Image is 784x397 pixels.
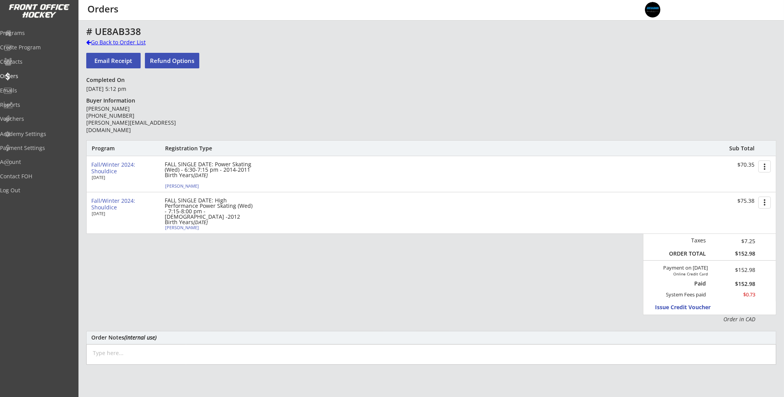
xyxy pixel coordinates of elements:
button: Refund Options [145,53,199,68]
button: more_vert [758,160,771,172]
div: Completed On [86,77,128,84]
div: Fall/Winter 2024: Shouldice [91,162,159,175]
button: Issue Credit Voucher [655,302,727,313]
div: Order in CAD [666,315,755,323]
div: Sub Total [721,145,754,152]
div: System Fees paid [659,291,706,298]
div: $75.38 [706,198,754,204]
div: $0.73 [711,291,755,298]
div: # UE8AB338 [86,27,458,36]
button: more_vert [758,197,771,209]
div: $152.98 [711,281,755,287]
div: [DATE] [92,211,154,216]
div: Fall/Winter 2024: Shouldice [91,198,159,211]
div: Taxes [666,237,706,244]
div: $7.25 [711,237,755,245]
div: Program [92,145,134,152]
div: FALL SINGLE DATE: High Performance Power Skating (Wed) - 7:15-8:00 pm - [DEMOGRAPHIC_DATA] -2012 ... [165,198,254,225]
em: [DATE] [193,219,208,226]
div: $70.35 [706,162,754,168]
div: $152.98 [718,267,755,273]
div: [DATE] 5:12 pm [86,85,199,93]
div: Paid [670,280,706,287]
div: Payment on [DATE] [646,265,708,271]
div: [PERSON_NAME] [165,184,252,188]
em: [DATE] [193,172,208,179]
div: Registration Type [165,145,254,152]
div: Go Back to Order List [86,38,166,46]
div: [PERSON_NAME] [PHONE_NUMBER] [PERSON_NAME][EMAIL_ADDRESS][DOMAIN_NAME] [86,105,199,134]
div: [DATE] [92,175,154,179]
div: Buyer Information [86,97,139,104]
div: $152.98 [711,250,755,257]
div: Order Notes [91,334,771,340]
button: Email Receipt [86,53,141,68]
div: [PERSON_NAME] [165,225,252,230]
em: (internal use) [124,334,157,341]
div: FALL SINGLE DATE: Power Skating (Wed) - 6:30-7:15 pm - 2014-2011 Birth Years [165,162,254,178]
div: Online Credit Card [664,272,708,276]
div: ORDER TOTAL [666,250,706,257]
